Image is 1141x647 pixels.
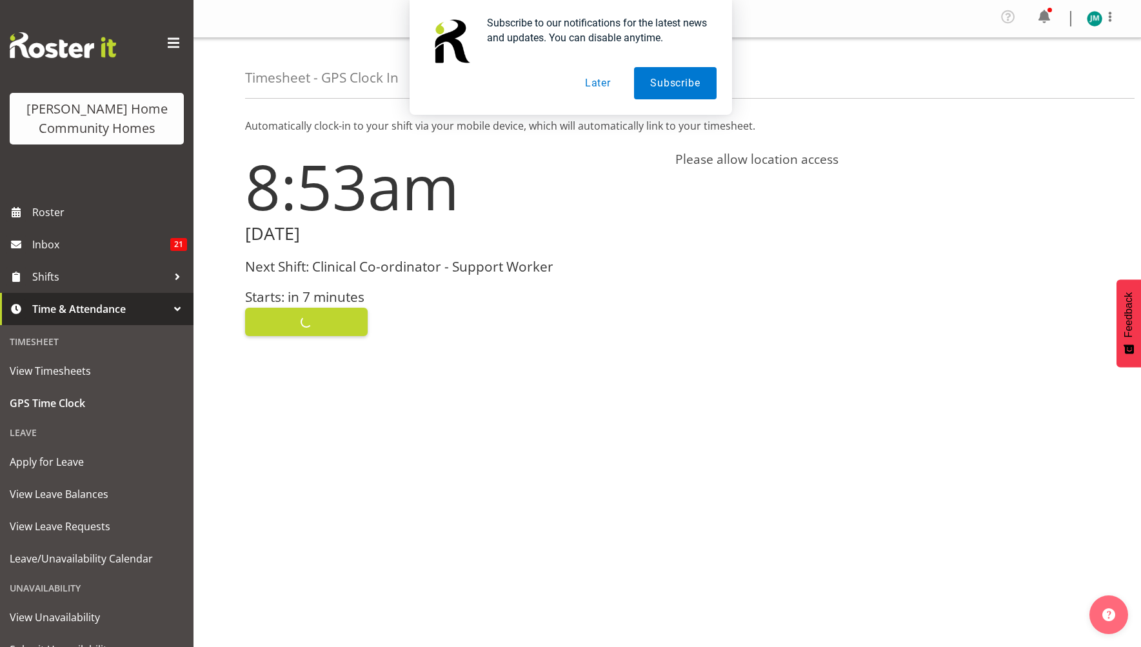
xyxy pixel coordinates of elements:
[245,152,660,221] h1: 8:53am
[32,203,187,222] span: Roster
[10,484,184,504] span: View Leave Balances
[569,67,627,99] button: Later
[3,328,190,355] div: Timesheet
[245,224,660,244] h2: [DATE]
[675,152,1090,167] h4: Please allow location access
[10,608,184,627] span: View Unavailability
[425,15,477,67] img: notification icon
[245,118,1089,134] p: Automatically clock-in to your shift via your mobile device, which will automatically link to you...
[10,361,184,381] span: View Timesheets
[1116,279,1141,367] button: Feedback - Show survey
[477,15,717,45] div: Subscribe to our notifications for the latest news and updates. You can disable anytime.
[32,235,170,254] span: Inbox
[3,542,190,575] a: Leave/Unavailability Calendar
[32,267,168,286] span: Shifts
[245,259,660,274] h3: Next Shift: Clinical Co-ordinator - Support Worker
[10,549,184,568] span: Leave/Unavailability Calendar
[3,387,190,419] a: GPS Time Clock
[170,238,187,251] span: 21
[10,517,184,536] span: View Leave Requests
[1102,608,1115,621] img: help-xxl-2.png
[10,393,184,413] span: GPS Time Clock
[245,290,660,304] h3: Starts: in 7 minutes
[3,478,190,510] a: View Leave Balances
[3,446,190,478] a: Apply for Leave
[32,299,168,319] span: Time & Attendance
[3,510,190,542] a: View Leave Requests
[634,67,716,99] button: Subscribe
[3,419,190,446] div: Leave
[10,452,184,472] span: Apply for Leave
[3,355,190,387] a: View Timesheets
[1123,292,1135,337] span: Feedback
[3,575,190,601] div: Unavailability
[3,601,190,633] a: View Unavailability
[23,99,171,138] div: [PERSON_NAME] Home Community Homes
